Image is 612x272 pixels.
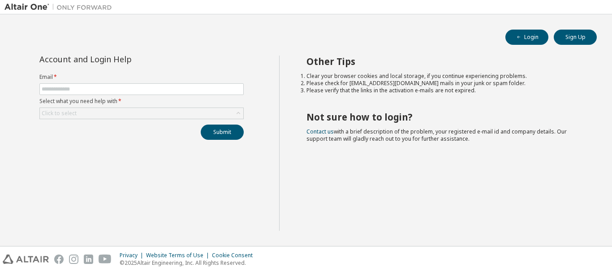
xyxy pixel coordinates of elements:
[306,80,581,87] li: Please check for [EMAIL_ADDRESS][DOMAIN_NAME] mails in your junk or spam folder.
[120,259,258,267] p: © 2025 Altair Engineering, Inc. All Rights Reserved.
[306,111,581,123] h2: Not sure how to login?
[4,3,116,12] img: Altair One
[306,73,581,80] li: Clear your browser cookies and local storage, if you continue experiencing problems.
[505,30,548,45] button: Login
[39,73,244,81] label: Email
[306,87,581,94] li: Please verify that the links in the activation e-mails are not expired.
[69,255,78,264] img: instagram.svg
[39,56,203,63] div: Account and Login Help
[99,255,112,264] img: youtube.svg
[40,108,243,119] div: Click to select
[120,252,146,259] div: Privacy
[84,255,93,264] img: linkedin.svg
[201,125,244,140] button: Submit
[39,98,244,105] label: Select what you need help with
[42,110,77,117] div: Click to select
[54,255,64,264] img: facebook.svg
[212,252,258,259] div: Cookie Consent
[146,252,212,259] div: Website Terms of Use
[306,128,567,142] span: with a brief description of the problem, your registered e-mail id and company details. Our suppo...
[554,30,597,45] button: Sign Up
[306,128,334,135] a: Contact us
[3,255,49,264] img: altair_logo.svg
[306,56,581,67] h2: Other Tips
